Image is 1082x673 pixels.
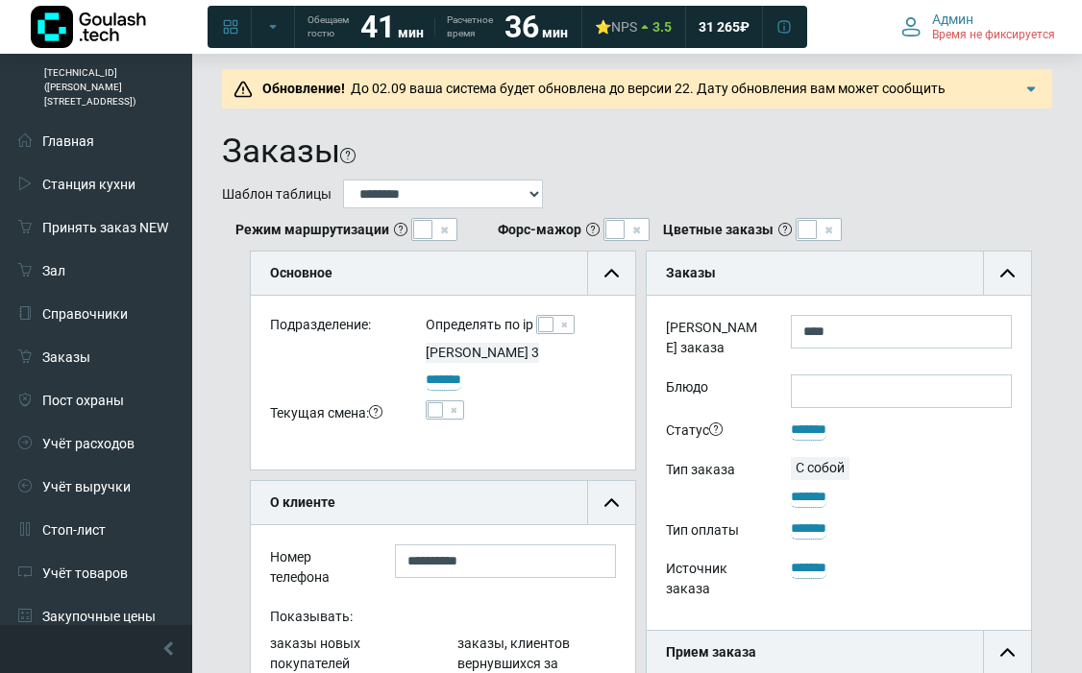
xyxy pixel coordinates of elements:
[687,10,761,44] a: 31 265 ₽
[932,11,973,28] span: Админ
[256,315,411,343] div: Подразделение:
[360,9,395,45] strong: 41
[256,604,630,634] div: Показывать:
[235,220,389,240] b: Режим маршрутизации
[222,184,332,204] label: Шаблон таблицы
[604,266,619,280] img: collapse
[398,25,424,40] span: мин
[426,345,539,360] span: [PERSON_NAME] 3
[1000,645,1015,660] img: collapse
[699,18,740,36] span: 31 265
[256,544,381,594] div: Номер телефона
[426,315,533,335] label: Определять по ip
[270,265,332,280] b: Основное
[604,495,619,510] img: collapse
[542,25,568,40] span: мин
[234,80,253,99] img: Предупреждение
[666,644,756,660] b: Прием заказа
[447,13,493,40] span: Расчетное время
[652,18,672,36] span: 3.5
[595,18,637,36] div: ⭐
[740,18,750,36] span: ₽
[262,81,345,96] b: Обновление!
[932,28,1055,43] span: Время не фиксируется
[611,19,637,35] span: NPS
[504,9,539,45] strong: 36
[31,6,146,48] img: Логотип компании Goulash.tech
[307,13,349,40] span: Обещаем гостю
[652,418,776,447] div: Статус
[498,220,581,240] b: Форс-мажор
[890,7,1067,47] button: Админ Время не фиксируется
[652,315,776,365] label: [PERSON_NAME] заказа
[257,81,946,116] span: До 02.09 ваша система будет обновлена до версии 22. Дату обновления вам может сообщить поддержка....
[1021,80,1041,99] img: Подробнее
[791,460,849,475] span: С собой
[652,517,776,546] div: Тип оплаты
[666,265,716,280] b: Заказы
[270,494,335,510] b: О клиенте
[652,457,776,508] div: Тип заказа
[663,220,774,240] b: Цветные заказы
[583,10,683,44] a: ⭐NPS 3.5
[222,132,340,172] h1: Заказы
[296,10,579,44] a: Обещаем гостю 41 мин Расчетное время 36 мин
[256,400,411,430] div: Текущая смена:
[652,556,776,606] div: Источник заказа
[652,374,776,408] label: Блюдо
[1000,266,1015,280] img: collapse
